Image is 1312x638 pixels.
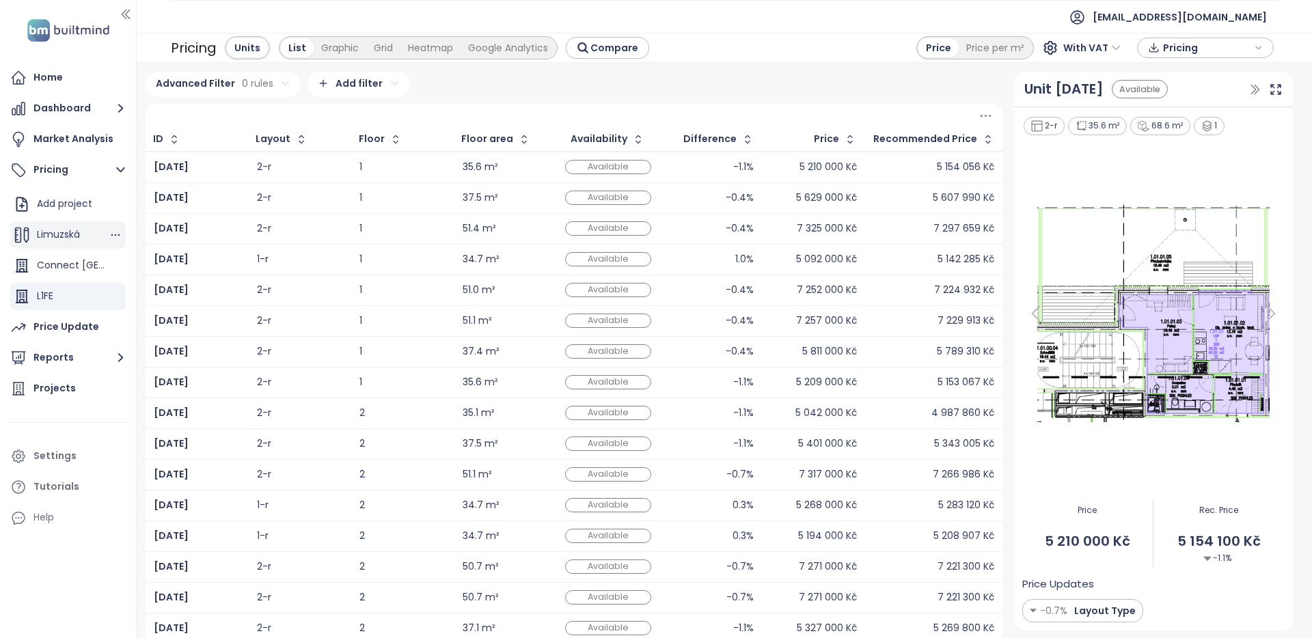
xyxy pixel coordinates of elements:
[154,531,189,540] a: [DATE]
[37,227,80,241] span: Limuzská
[257,501,269,510] div: 1-r
[7,314,129,341] a: Price Update
[7,156,129,184] button: Pricing
[7,64,129,92] a: Home
[171,36,217,60] div: Pricing
[257,286,271,294] div: 2-r
[154,160,189,174] b: [DATE]
[154,255,189,264] a: [DATE]
[7,473,129,501] a: Tutorials
[1130,117,1190,135] div: 68.6 m²
[10,283,126,310] div: L1FE
[735,255,754,264] div: 1.0%
[796,378,857,387] div: 5 209 000 Kč
[257,408,271,417] div: 2-r
[463,286,495,294] div: 51.0 m²
[873,135,977,143] div: Recommended Price
[1145,38,1266,58] div: button
[257,224,271,233] div: 2-r
[154,344,189,358] b: [DATE]
[154,286,189,294] a: [DATE]
[565,406,651,420] div: Available
[938,501,994,510] div: 5 283 120 Kč
[257,624,271,633] div: 2-r
[1071,603,1136,618] span: Layout Type
[799,562,857,571] div: 7 271 000 Kč
[359,470,446,479] div: 2
[307,72,410,97] div: Add filter
[154,193,189,202] a: [DATE]
[463,624,495,633] div: 37.1 m²
[565,621,651,635] div: Available
[797,286,857,294] div: 7 252 000 Kč
[733,378,754,387] div: -1.1%
[1022,531,1153,552] span: 5 210 000 Kč
[590,40,638,55] span: Compare
[7,375,129,402] a: Projects
[7,344,129,372] button: Reports
[154,593,189,602] a: [DATE]
[799,470,857,479] div: 7 317 000 Kč
[565,529,651,543] div: Available
[7,443,129,470] a: Settings
[933,470,994,479] div: 7 266 986 Kč
[799,163,857,171] div: 5 210 000 Kč
[154,191,189,204] b: [DATE]
[461,135,513,143] div: Floor area
[359,347,446,356] div: 1
[933,193,994,202] div: 5 607 990 Kč
[1024,79,1104,100] a: Unit [DATE]
[463,439,498,448] div: 37.5 m²
[33,130,113,148] div: Market Analysis
[463,224,496,233] div: 51.4 m²
[154,470,189,479] a: [DATE]
[933,624,994,633] div: 5 269 800 Kč
[1093,1,1267,33] span: [EMAIL_ADDRESS][DOMAIN_NAME]
[257,531,269,540] div: 1-r
[146,72,301,97] div: Advanced Filter
[796,501,857,510] div: 5 268 000 Kč
[33,478,79,495] div: Tutorials
[154,624,189,633] a: [DATE]
[796,193,857,202] div: 5 629 000 Kč
[797,224,857,233] div: 7 325 000 Kč
[683,135,737,143] div: Difference
[565,498,651,512] div: Available
[802,347,857,356] div: 5 811 000 Kč
[463,408,495,417] div: 35.1 m²
[726,316,754,325] div: -0.4%
[565,590,651,605] div: Available
[154,375,189,389] b: [DATE]
[1163,38,1251,58] span: Pricing
[154,221,189,235] b: [DATE]
[1203,555,1212,563] img: Decrease
[33,447,77,464] div: Settings
[795,408,857,417] div: 5 042 000 Kč
[10,252,126,279] div: Connect [GEOGRAPHIC_DATA]
[227,38,268,57] div: Units
[1030,603,1037,618] img: Decrease
[726,593,754,602] div: -0.7%
[933,531,994,540] div: 5 208 907 Kč
[934,439,994,448] div: 5 343 005 Kč
[565,221,651,236] div: Available
[154,501,189,510] a: [DATE]
[565,160,651,174] div: Available
[933,224,994,233] div: 7 297 659 Kč
[7,95,129,122] button: Dashboard
[400,38,461,57] div: Heatmap
[257,316,271,325] div: 2-r
[726,224,754,233] div: -0.4%
[33,509,54,526] div: Help
[359,316,446,325] div: 1
[733,501,754,510] div: 0.3%
[1063,38,1121,58] span: With VAT
[938,316,994,325] div: 7 229 913 Kč
[1022,201,1285,426] img: Floor plan
[359,501,446,510] div: 2
[463,193,498,202] div: 37.5 m²
[359,408,446,417] div: 2
[814,135,839,143] div: Price
[153,135,163,143] div: ID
